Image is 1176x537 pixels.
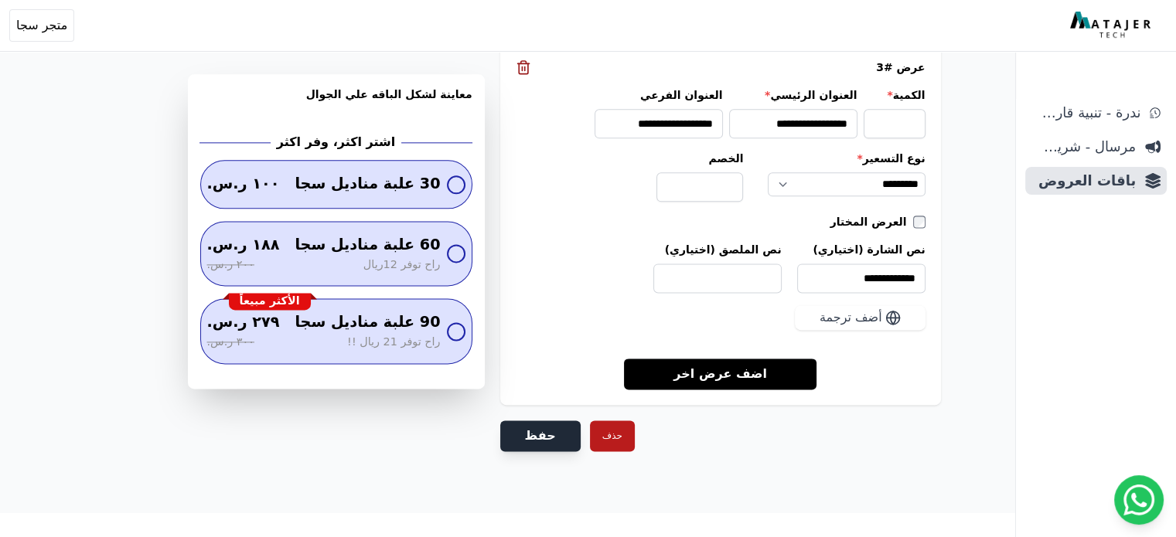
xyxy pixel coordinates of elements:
[295,311,440,334] span: 90 علبة مناديل سجا
[595,87,723,103] label: العنوان الفرعي
[656,151,743,166] label: الخصم
[207,311,280,334] span: ٢٧٩ ر.س.
[363,257,441,274] span: راح توفر 12ريال
[1070,12,1154,39] img: MatajerTech Logo
[500,420,581,451] button: حفظ
[830,214,913,229] label: العرض المختار
[590,420,635,451] button: حذف
[229,293,311,310] div: الأكثر مبيعاً
[9,9,74,42] button: متجر سجا
[295,173,440,195] span: 30 علبة مناديل سجا
[207,257,254,274] span: ٢٠٠ ر.س.
[768,151,925,166] label: نوع التسعير
[797,242,925,257] label: نص الشارة (اختياري)
[1031,136,1136,158] span: مرسال - شريط دعاية
[864,87,925,103] label: الكمية
[207,173,280,195] span: ١٠٠ ر.س.
[729,87,857,103] label: العنوان الرئيسي
[516,59,925,75] div: عرض #3
[820,308,882,327] span: أضف ترجمة
[295,234,440,257] span: 60 علبة مناديل سجا
[1031,102,1140,124] span: ندرة - تنبية قارب علي النفاذ
[277,133,395,151] h2: اشتر اكثر، وفر اكثر
[795,305,925,330] button: أضف ترجمة
[200,87,472,121] h3: معاينة لشكل الباقه علي الجوال
[624,358,816,389] a: اضف عرض اخر
[653,242,782,257] label: نص الملصق (اختياري)
[1031,170,1136,192] span: باقات العروض
[207,234,280,257] span: ١٨٨ ر.س.
[16,16,67,35] span: متجر سجا
[347,334,440,351] span: راح توفر 21 ريال !!
[207,334,254,351] span: ٣٠٠ ر.س.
